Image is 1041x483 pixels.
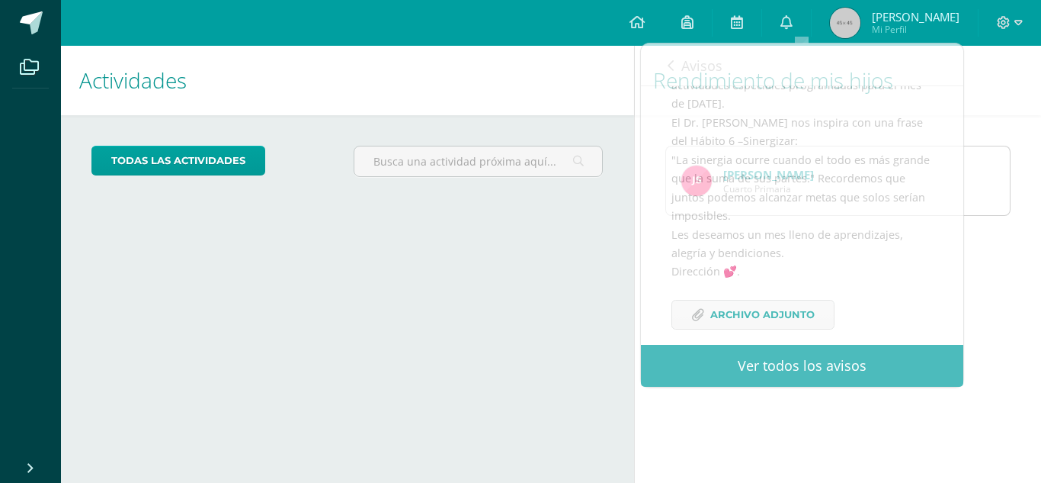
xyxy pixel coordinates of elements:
div: [GEOGRAPHIC_DATA], [DATE] Estimados padres de familia de primaria: Con mucho entusiasmo, comparti... [671,20,933,330]
a: todas las Actividades [91,146,265,175]
input: Busca una actividad próxima aquí... [354,147,603,176]
span: [PERSON_NAME] [872,9,959,24]
img: 45x45 [830,8,860,38]
span: Avisos [681,56,722,75]
span: Mi Perfil [872,23,959,36]
a: Ver todos los avisos [641,345,963,387]
span: Archivo Adjunto [710,301,815,329]
h1: Actividades [79,46,616,115]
